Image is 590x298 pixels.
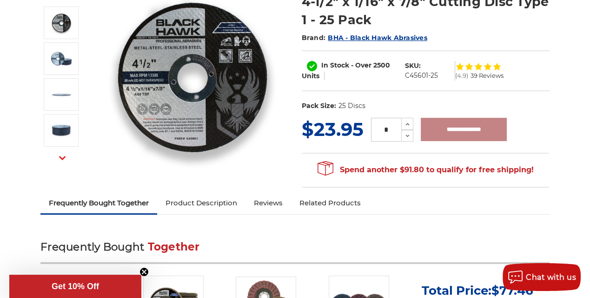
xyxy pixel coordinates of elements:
button: Close teaser [139,267,149,277]
span: Brand: [302,34,326,42]
button: Chat with us [503,263,581,291]
a: Reviews [245,193,291,213]
p: Total Price: [422,283,533,298]
dt: SKU: [405,61,421,71]
a: Related Products [291,193,369,213]
span: Chat with us [526,273,576,282]
img: 4-1/2" x 1/16" x 7/8" Cutting Disc Type 1 - 25 Pack [50,11,73,34]
span: $77.46 [491,283,533,298]
dd: 25 Discs [338,101,365,111]
a: Frequently Bought Together [40,193,157,213]
a: BHA - Black Hawk Abrasives [328,34,427,42]
dt: Pack Size: [302,101,336,111]
span: - Over [351,61,371,69]
span: (4.9) [455,73,468,79]
button: Next [51,148,73,168]
a: Product Description [157,193,245,213]
span: Units [302,72,319,80]
span: Together [148,240,200,253]
span: Frequently Bought [40,240,144,253]
span: Spend another $91.80 to qualify for free shipping! [318,165,534,174]
span: $23.95 [302,118,364,141]
span: 2500 [373,61,390,69]
img: 4-1/2" x .06" x 7/8" Cut off wheels [50,47,73,70]
span: Get 10% Off [52,282,99,291]
dd: C45601-25 [405,71,438,81]
span: In Stock [321,61,349,69]
img: 4-1/2" x 7/8" Cut-off wheels [50,119,73,142]
div: Get 10% OffClose teaser [9,275,141,298]
span: 39 Reviews [471,73,504,79]
img: Long lasting Metal cutting disc, 4.5 inch diameter [50,83,73,106]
